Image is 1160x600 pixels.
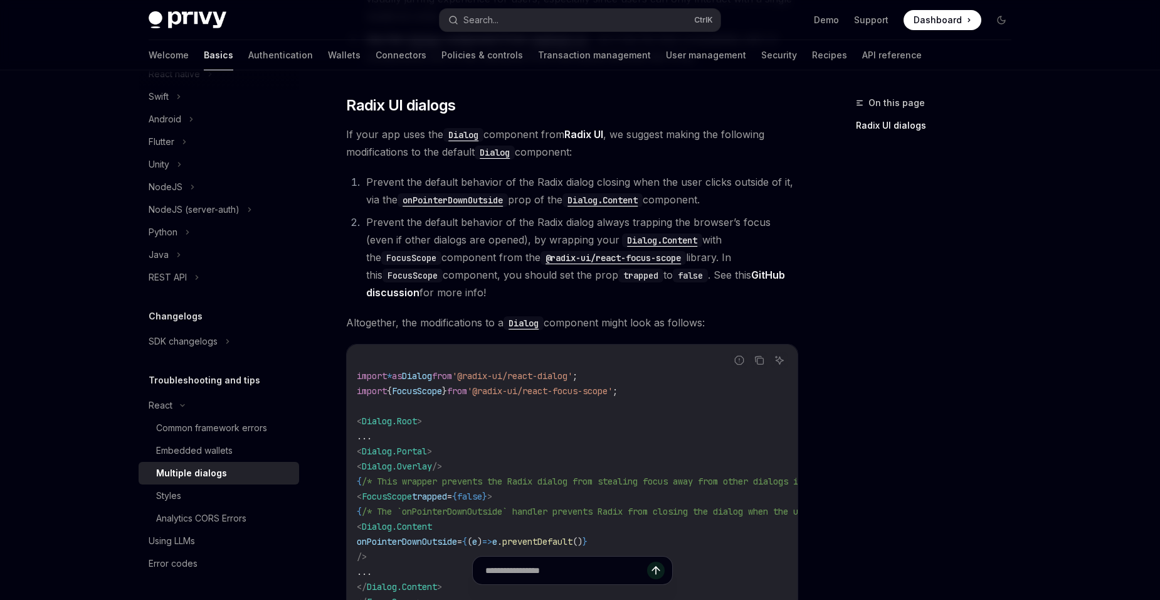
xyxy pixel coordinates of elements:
img: dark logo [149,11,226,29]
span: '@radix-ui/react-dialog' [452,370,572,382]
a: Dialog [443,128,483,141]
span: FocusScope [392,385,442,397]
a: Dialog.Content [562,193,643,206]
div: Error codes [149,556,198,571]
span: > [487,491,492,502]
a: Authentication [248,40,313,70]
span: () [572,536,583,547]
div: SDK changelogs [149,334,218,349]
a: Radix UI [564,128,603,141]
div: Multiple dialogs [156,466,227,481]
span: If your app uses the component from , we suggest making the following modifications to the defaul... [346,126,798,161]
code: @radix-ui/react-focus-scope [540,251,686,265]
a: Analytics CORS Errors [139,507,299,530]
li: Prevent the default behavior of the Radix dialog closing when the user clicks outside of it, via ... [362,173,798,208]
code: Dialog.Content [562,193,643,207]
a: User management [666,40,746,70]
button: Copy the contents from the code block [751,352,767,368]
div: React [149,398,172,413]
span: > [417,415,422,427]
div: Java [149,247,169,262]
span: Radix UI dialogs [346,95,455,115]
span: e [472,536,477,547]
span: /> [357,551,367,562]
div: Analytics CORS Errors [156,511,246,526]
span: } [442,385,447,397]
button: Ask AI [771,352,788,368]
span: preventDefault [502,536,572,547]
button: Android [139,108,299,131]
div: Swift [149,89,169,104]
button: REST API [139,266,299,289]
code: onPointerDownOutside [398,193,508,207]
span: > [427,446,432,457]
a: Radix UI dialogs [856,115,1021,136]
h5: Changelogs [149,309,203,324]
button: Java [139,244,299,266]
h5: Troubleshooting and tips [149,373,260,388]
div: Search... [463,13,498,28]
div: Flutter [149,134,174,149]
a: Wallets [328,40,361,70]
div: NodeJS (server-auth) [149,202,240,217]
span: => [482,536,492,547]
span: { [357,506,362,517]
div: Unity [149,157,169,172]
button: Toggle dark mode [991,10,1011,30]
span: . [497,536,502,547]
button: Search...CtrlK [440,9,720,31]
a: Common framework errors [139,417,299,439]
div: Common framework errors [156,421,267,436]
code: FocusScope [382,269,443,282]
div: REST API [149,270,187,285]
code: false [673,269,708,282]
span: Dialog.Overlay [362,461,432,472]
div: Android [149,112,181,127]
span: Ctrl K [694,15,713,25]
span: On this page [868,95,925,110]
a: Error codes [139,552,299,575]
a: Policies & controls [441,40,523,70]
a: onPointerDownOutside [398,193,508,206]
code: FocusScope [381,251,441,265]
a: Security [761,40,797,70]
div: Using LLMs [149,533,195,549]
span: { [462,536,467,547]
span: < [357,521,362,532]
a: Dashboard [904,10,981,30]
span: '@radix-ui/react-focus-scope' [467,385,613,397]
span: /* The `onPointerDownOutside` handler prevents Radix from closing the dialog when the user clicks... [362,506,909,517]
a: Demo [814,14,839,26]
div: Styles [156,488,181,503]
div: NodeJS [149,179,182,195]
span: ... [357,431,372,442]
span: } [583,536,588,547]
span: /* This wrapper prevents the Radix dialog from stealing focus away from other dialogs in the page... [362,476,868,487]
span: ( [467,536,472,547]
code: Dialog [443,128,483,142]
span: ; [572,370,577,382]
a: Using LLMs [139,530,299,552]
span: /> [432,461,442,472]
span: onPointerDownOutside [357,536,457,547]
span: < [357,446,362,457]
span: { [357,476,362,487]
span: } [482,491,487,502]
a: Multiple dialogs [139,462,299,485]
span: from [432,370,452,382]
a: Recipes [812,40,847,70]
span: from [447,385,467,397]
a: Styles [139,485,299,507]
a: API reference [862,40,922,70]
span: ) [477,536,482,547]
code: Dialog.Content [622,233,702,247]
a: Transaction management [538,40,651,70]
button: Send message [647,562,665,579]
span: as [392,370,402,382]
span: Altogether, the modifications to a component might look as follows: [346,314,798,331]
span: Dialog.Content [362,521,432,532]
li: Prevent the default behavior of the Radix dialog always trapping the browser’s focus (even if oth... [362,213,798,301]
button: Report incorrect code [731,352,747,368]
span: < [357,461,362,472]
